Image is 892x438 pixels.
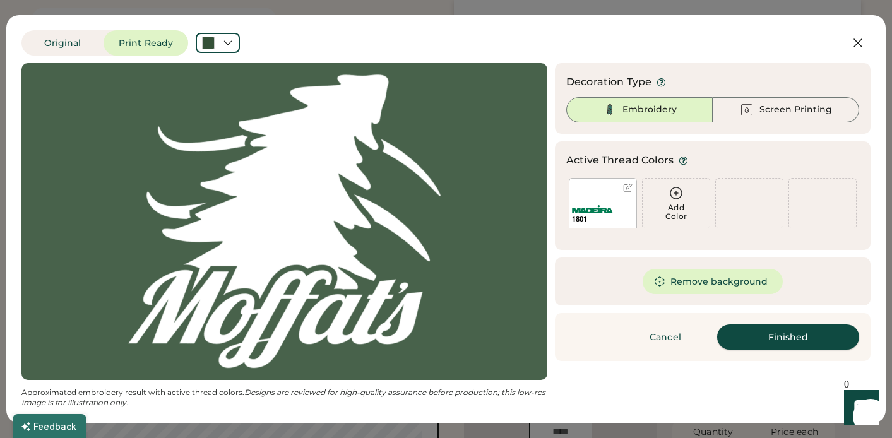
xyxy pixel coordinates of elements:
[104,30,188,56] button: Print Ready
[602,102,617,117] img: Thread%20Selected.svg
[622,104,677,116] div: Embroidery
[621,324,710,350] button: Cancel
[21,388,547,408] div: Approximated embroidery result with active thread colors.
[21,30,104,56] button: Original
[832,381,886,435] iframe: Front Chat
[566,74,651,90] div: Decoration Type
[717,324,859,350] button: Finished
[643,203,710,221] div: Add Color
[572,205,613,213] img: Madeira%20Logo.svg
[759,104,832,116] div: Screen Printing
[566,153,674,168] div: Active Thread Colors
[572,215,634,224] div: 1801
[739,102,754,117] img: Ink%20-%20Unselected.svg
[21,388,547,407] em: Designs are reviewed for high-quality assurance before production; this low-res image is for illu...
[643,269,783,294] button: Remove background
